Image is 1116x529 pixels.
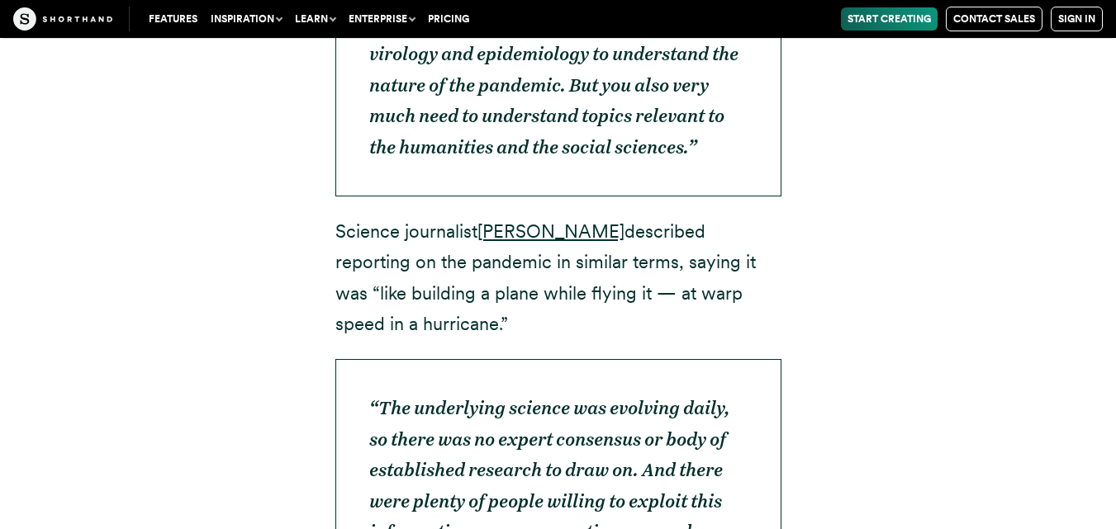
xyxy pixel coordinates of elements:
button: Inspiration [204,7,288,31]
a: Pricing [421,7,476,31]
a: Contact Sales [946,7,1042,31]
a: Start Creating [841,7,938,31]
button: Learn [288,7,342,31]
a: [PERSON_NAME] [477,220,624,242]
p: Science journalist described reporting on the pandemic in similar terms, saying it was “like buil... [335,216,781,340]
a: Features [142,7,204,31]
img: The Craft [13,7,112,31]
a: Sign in [1051,7,1103,31]
button: Enterprise [342,7,421,31]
